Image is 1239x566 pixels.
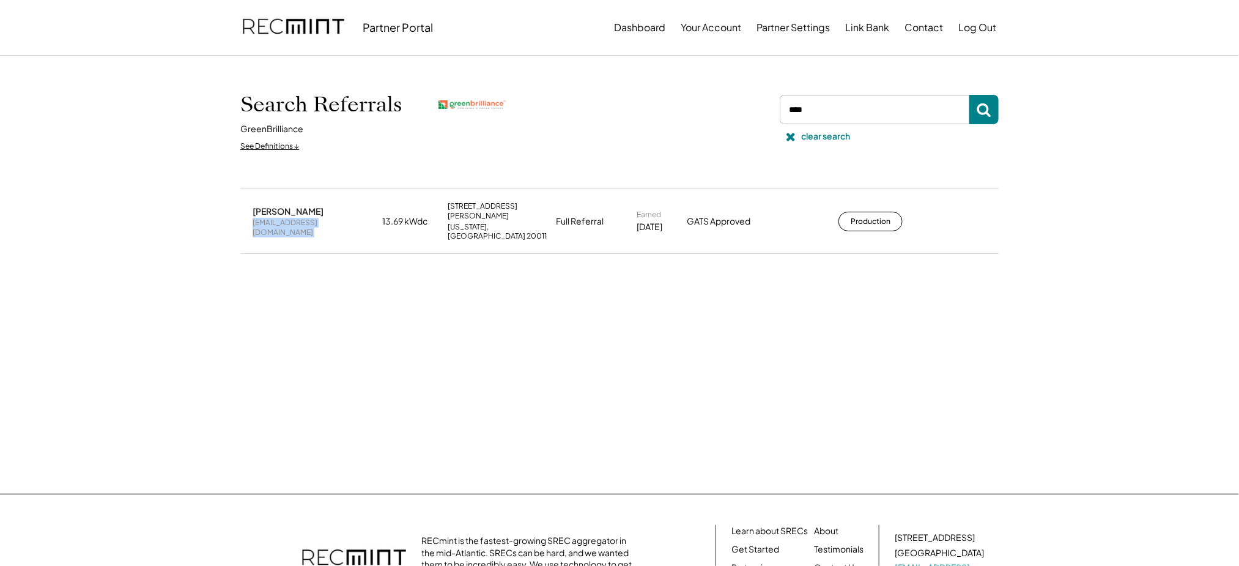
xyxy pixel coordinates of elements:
[556,215,604,228] div: Full Referral
[958,15,996,40] button: Log Out
[448,222,549,241] div: [US_STATE], [GEOGRAPHIC_DATA] 20011
[904,15,943,40] button: Contact
[382,215,440,228] div: 13.69 kWdc
[34,20,60,29] div: v 4.0.25
[731,525,808,537] a: Learn about SRECs
[240,141,299,152] div: See Definitions ↓
[801,130,850,143] div: clear search
[363,20,433,34] div: Partner Portal
[240,92,402,117] h1: Search Referrals
[46,72,109,80] div: Domain Overview
[240,123,303,135] div: GreenBrilliance
[448,201,549,220] div: [STREET_ADDRESS][PERSON_NAME]
[637,221,662,233] div: [DATE]
[687,215,779,228] div: GATS Approved
[814,543,864,556] a: Testimonials
[438,100,506,110] img: greenbrilliance.png
[756,15,830,40] button: Partner Settings
[32,32,135,42] div: Domain: [DOMAIN_NAME]
[33,71,43,81] img: tab_domain_overview_orange.svg
[845,15,889,40] button: Link Bank
[681,15,741,40] button: Your Account
[253,218,375,237] div: [EMAIL_ADDRESS][DOMAIN_NAME]
[895,547,984,559] div: [GEOGRAPHIC_DATA]
[838,212,903,231] button: Production
[253,206,324,217] div: [PERSON_NAME]
[814,525,838,537] a: About
[135,72,206,80] div: Keywords by Traffic
[243,7,344,48] img: recmint-logotype%403x.png
[731,543,779,556] a: Get Started
[895,532,975,544] div: [STREET_ADDRESS]
[614,15,665,40] button: Dashboard
[637,210,661,220] div: Earned
[20,32,29,42] img: website_grey.svg
[20,20,29,29] img: logo_orange.svg
[122,71,131,81] img: tab_keywords_by_traffic_grey.svg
